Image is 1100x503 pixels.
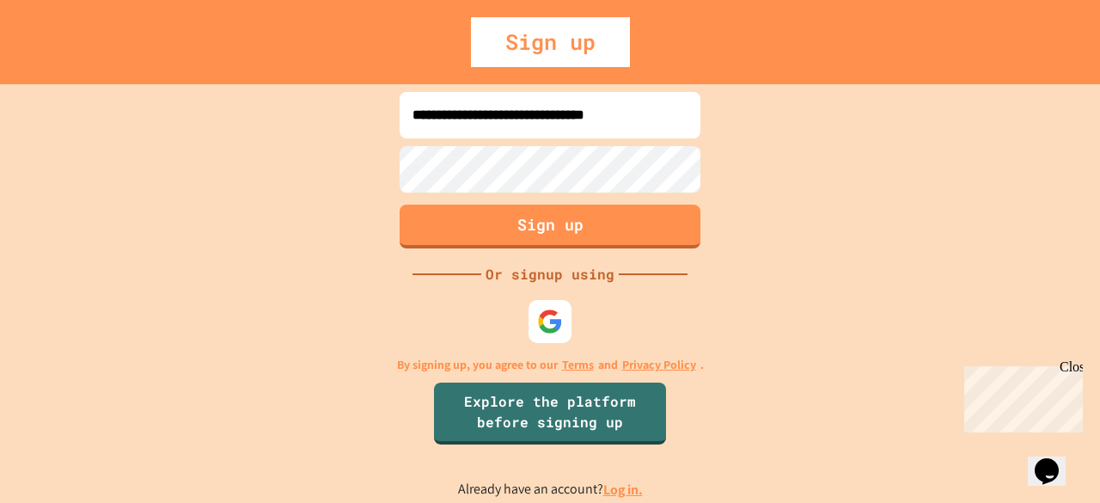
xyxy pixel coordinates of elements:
div: Sign up [471,17,630,67]
iframe: chat widget [957,359,1083,432]
button: Sign up [400,205,700,248]
div: Chat with us now!Close [7,7,119,109]
iframe: chat widget [1028,434,1083,486]
a: Explore the platform before signing up [434,383,666,445]
a: Terms [562,356,594,374]
a: Log in. [603,481,643,499]
p: By signing up, you agree to our and . [397,356,704,374]
a: Privacy Policy [622,356,696,374]
div: Or signup using [481,264,619,285]
p: Already have an account? [458,479,643,500]
img: google-icon.svg [537,309,563,334]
